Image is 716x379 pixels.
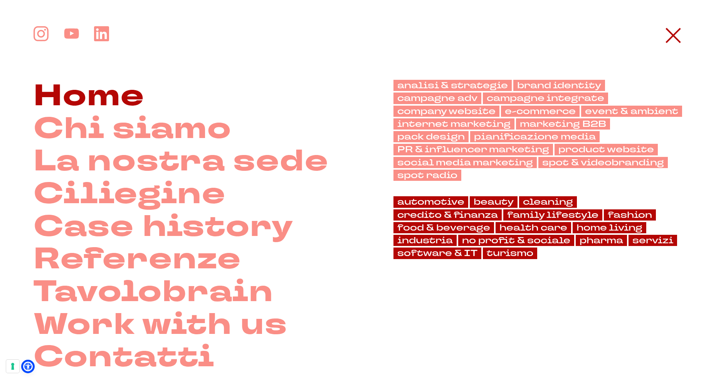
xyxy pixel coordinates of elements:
[393,118,514,130] a: internet marketing
[470,196,518,207] a: beauty
[573,222,646,233] a: home living
[34,341,215,374] a: Contatti
[538,157,668,168] a: spot & videobranding
[483,93,608,104] a: campagne integrate
[393,106,499,117] a: company website
[519,196,577,207] a: cleaning
[34,211,294,243] a: Case history
[629,235,677,246] a: servizi
[393,157,537,168] a: social media marketing
[483,248,537,259] a: turismo
[393,131,469,142] a: pack design
[393,235,457,246] a: industria
[470,131,600,142] a: pianificazione media
[393,209,502,221] a: credito & finanza
[393,170,461,181] a: spot radio
[496,222,571,233] a: health care
[581,106,682,117] a: event & ambient
[34,178,226,211] a: Ciliegine
[393,93,481,104] a: campagne adv
[604,209,656,221] a: fashion
[393,222,494,233] a: food & beverage
[555,144,658,155] a: product website
[576,235,627,246] a: pharma
[34,276,274,308] a: Tavolobrain
[393,144,553,155] a: PR & influencer marketing
[23,362,33,371] a: Open Accessibility Menu
[516,118,610,130] a: marketing B2B
[393,196,468,207] a: automotive
[34,80,145,113] a: Home
[501,106,580,117] a: e-commerce
[34,113,232,145] a: Chi siamo
[393,248,481,259] a: software & IT
[393,80,512,91] a: analisi & strategie
[34,145,329,178] a: La nostra sede
[34,308,287,341] a: Work with us
[503,209,602,221] a: family lifestyle
[458,235,574,246] a: no profit & sociale
[513,80,605,91] a: brand identity
[34,243,241,276] a: Referenze
[6,360,19,373] button: Le tue preferenze relative al consenso per le tecnologie di tracciamento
